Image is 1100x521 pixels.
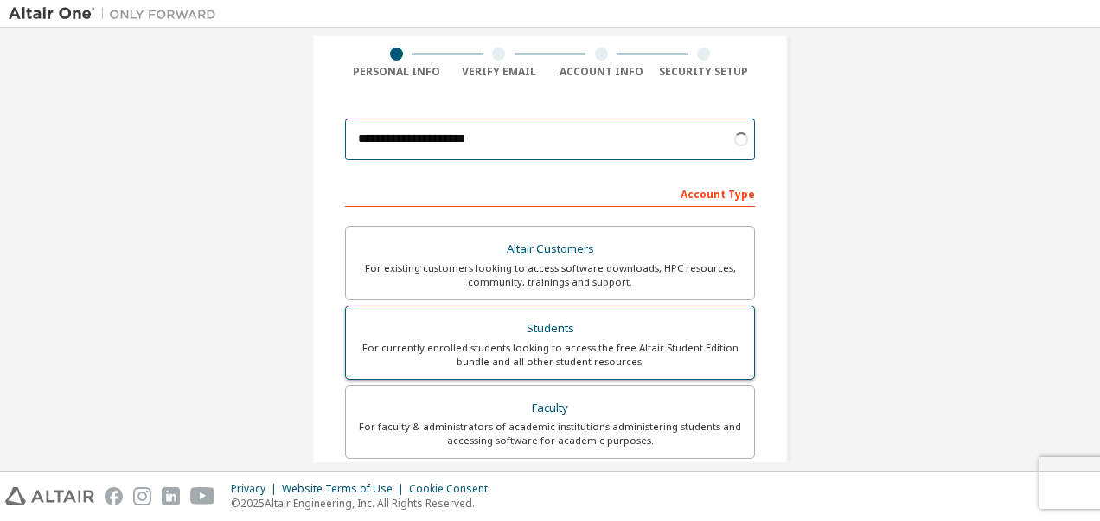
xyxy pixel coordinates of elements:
div: Altair Customers [356,237,744,261]
p: © 2025 Altair Engineering, Inc. All Rights Reserved. [231,496,498,511]
div: Personal Info [345,65,448,79]
div: Faculty [356,396,744,421]
div: Security Setup [653,65,756,79]
div: Verify Email [448,65,551,79]
div: For existing customers looking to access software downloads, HPC resources, community, trainings ... [356,261,744,289]
img: Altair One [9,5,225,23]
div: Privacy [231,482,282,496]
img: instagram.svg [133,487,151,505]
div: Website Terms of Use [282,482,409,496]
div: Cookie Consent [409,482,498,496]
div: Account Info [550,65,653,79]
img: facebook.svg [105,487,123,505]
div: Students [356,317,744,341]
div: For currently enrolled students looking to access the free Altair Student Edition bundle and all ... [356,341,744,369]
div: For faculty & administrators of academic institutions administering students and accessing softwa... [356,420,744,447]
img: youtube.svg [190,487,215,505]
div: Account Type [345,179,755,207]
img: linkedin.svg [162,487,180,505]
img: altair_logo.svg [5,487,94,505]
